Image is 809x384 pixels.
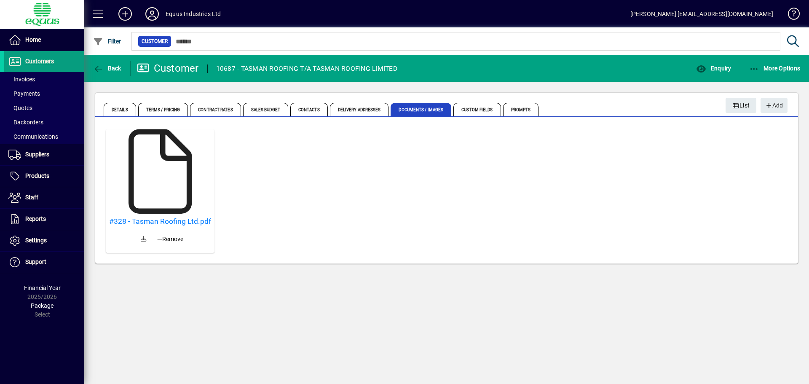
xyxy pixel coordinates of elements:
[190,103,241,116] span: Contract Rates
[732,99,750,113] span: List
[91,61,123,76] button: Back
[93,38,121,45] span: Filter
[93,65,121,72] span: Back
[4,144,84,165] a: Suppliers
[25,215,46,222] span: Reports
[91,34,123,49] button: Filter
[139,6,166,21] button: Profile
[138,103,188,116] span: Terms / Pricing
[166,7,221,21] div: Equus Industries Ltd
[4,187,84,208] a: Staff
[104,103,136,116] span: Details
[747,61,803,76] button: More Options
[8,90,40,97] span: Payments
[4,115,84,129] a: Backorders
[25,58,54,64] span: Customers
[137,62,199,75] div: Customer
[4,166,84,187] a: Products
[765,99,783,113] span: Add
[243,103,288,116] span: Sales Budget
[694,61,733,76] button: Enquiry
[8,105,32,111] span: Quotes
[391,103,451,116] span: Documents / Images
[142,37,168,46] span: Customer
[696,65,731,72] span: Enquiry
[453,103,501,116] span: Custom Fields
[24,285,61,291] span: Financial Year
[782,2,798,29] a: Knowledge Base
[157,235,183,244] span: Remove
[25,194,38,201] span: Staff
[4,72,84,86] a: Invoices
[25,36,41,43] span: Home
[8,119,43,126] span: Backorders
[216,62,397,75] div: 10687 - TASMAN ROOFING T/A TASMAN ROOFING LIMITED
[726,98,757,113] button: List
[749,65,801,72] span: More Options
[761,98,788,113] button: Add
[31,302,54,309] span: Package
[25,172,49,179] span: Products
[4,30,84,51] a: Home
[330,103,389,116] span: Delivery Addresses
[630,7,773,21] div: [PERSON_NAME] [EMAIL_ADDRESS][DOMAIN_NAME]
[4,101,84,115] a: Quotes
[503,103,539,116] span: Prompts
[4,230,84,251] a: Settings
[25,258,46,265] span: Support
[8,133,58,140] span: Communications
[4,209,84,230] a: Reports
[4,252,84,273] a: Support
[25,151,49,158] span: Suppliers
[290,103,328,116] span: Contacts
[134,229,154,250] a: Download
[4,86,84,101] a: Payments
[25,237,47,244] span: Settings
[8,76,35,83] span: Invoices
[109,217,211,226] a: #328 - Tasman Roofing Ltd.pdf
[84,61,131,76] app-page-header-button: Back
[154,231,187,247] button: Remove
[112,6,139,21] button: Add
[4,129,84,144] a: Communications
